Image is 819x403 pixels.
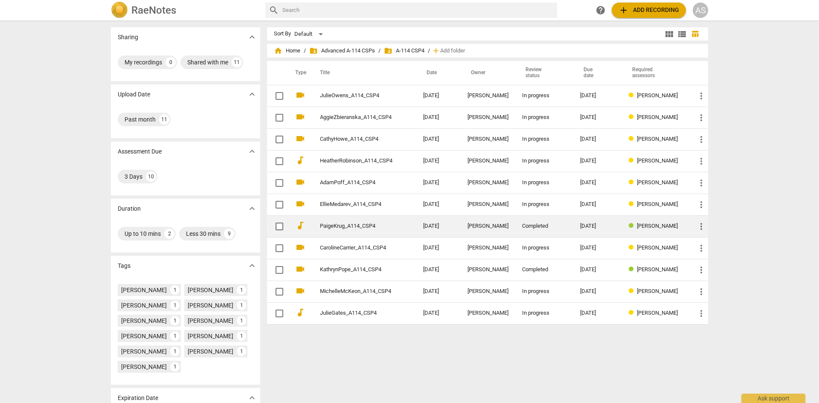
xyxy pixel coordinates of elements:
[416,128,461,150] td: [DATE]
[125,229,161,238] div: Up to 10 mins
[118,394,158,403] p: Expiration Date
[118,204,141,213] p: Duration
[320,114,392,121] a: AggieZbieranska_A114_CSP4
[170,331,180,341] div: 1
[619,5,629,15] span: add
[170,316,180,325] div: 1
[629,288,637,294] span: Review status: in progress
[580,136,616,142] div: [DATE]
[384,46,424,55] span: A-114 CSP4
[468,245,508,251] div: [PERSON_NAME]
[416,85,461,107] td: [DATE]
[468,158,508,164] div: [PERSON_NAME]
[468,136,508,142] div: [PERSON_NAME]
[118,90,150,99] p: Upload Date
[320,288,392,295] a: MichelleMcKeon_A114_CSP4
[288,61,310,85] th: Type
[416,150,461,172] td: [DATE]
[121,301,167,310] div: [PERSON_NAME]
[677,29,687,39] span: view_list
[125,58,162,67] div: My recordings
[468,288,508,295] div: [PERSON_NAME]
[629,244,637,251] span: Review status: in progress
[320,223,392,229] a: PaigeKrug_A114_CSP4
[580,310,616,316] div: [DATE]
[612,3,686,18] button: Upload
[121,316,167,325] div: [PERSON_NAME]
[637,92,678,99] span: [PERSON_NAME]
[274,31,291,37] div: Sort By
[580,180,616,186] div: [DATE]
[416,259,461,281] td: [DATE]
[522,245,566,251] div: In progress
[187,58,228,67] div: Shared with me
[468,310,508,316] div: [PERSON_NAME]
[121,347,167,356] div: [PERSON_NAME]
[416,215,461,237] td: [DATE]
[522,114,566,121] div: In progress
[274,46,300,55] span: Home
[696,113,706,123] span: more_vert
[629,201,637,207] span: Review status: in progress
[696,287,706,297] span: more_vert
[295,220,305,231] span: audiotrack
[696,134,706,145] span: more_vert
[416,302,461,324] td: [DATE]
[320,310,392,316] a: JulieGates_A114_CSP4
[432,46,440,55] span: add
[237,285,246,295] div: 1
[468,114,508,121] div: [PERSON_NAME]
[111,2,258,19] a: LogoRaeNotes
[320,93,392,99] a: JulieOwens_A114_CSP4
[629,92,637,99] span: Review status: in progress
[170,362,180,371] div: 1
[320,201,392,208] a: EllieMedarev_A114_CSP4
[440,48,465,54] span: Add folder
[696,243,706,253] span: more_vert
[125,172,142,181] div: 3 Days
[118,147,162,156] p: Assessment Due
[696,91,706,101] span: more_vert
[384,46,392,55] span: folder_shared
[522,201,566,208] div: In progress
[629,310,637,316] span: Review status: in progress
[170,347,180,356] div: 1
[274,46,282,55] span: home
[522,136,566,142] div: In progress
[637,266,678,273] span: [PERSON_NAME]
[629,179,637,186] span: Review status: in progress
[294,27,326,41] div: Default
[664,29,674,39] span: view_module
[247,89,257,99] span: expand_more
[691,30,699,38] span: table_chart
[118,33,138,42] p: Sharing
[693,3,708,18] button: AS
[232,57,242,67] div: 11
[320,136,392,142] a: CathyHowe_A114_CSP4
[121,286,167,294] div: [PERSON_NAME]
[131,4,176,16] h2: RaeNotes
[269,5,279,15] span: search
[188,301,233,310] div: [PERSON_NAME]
[186,229,221,238] div: Less 30 mins
[111,2,128,19] img: Logo
[320,245,392,251] a: CarolineCarrier_A114_CSP4
[164,229,174,239] div: 2
[320,267,392,273] a: KathrynPope_A114_CSP4
[159,114,169,125] div: 11
[696,200,706,210] span: more_vert
[468,223,508,229] div: [PERSON_NAME]
[320,158,392,164] a: HeatherRobinson_A114_CSP4
[247,261,257,271] span: expand_more
[580,267,616,273] div: [DATE]
[295,177,305,187] span: videocam
[522,288,566,295] div: In progress
[637,157,678,164] span: [PERSON_NAME]
[295,264,305,274] span: videocam
[637,114,678,120] span: [PERSON_NAME]
[696,178,706,188] span: more_vert
[468,267,508,273] div: [PERSON_NAME]
[247,32,257,42] span: expand_more
[515,61,573,85] th: Review status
